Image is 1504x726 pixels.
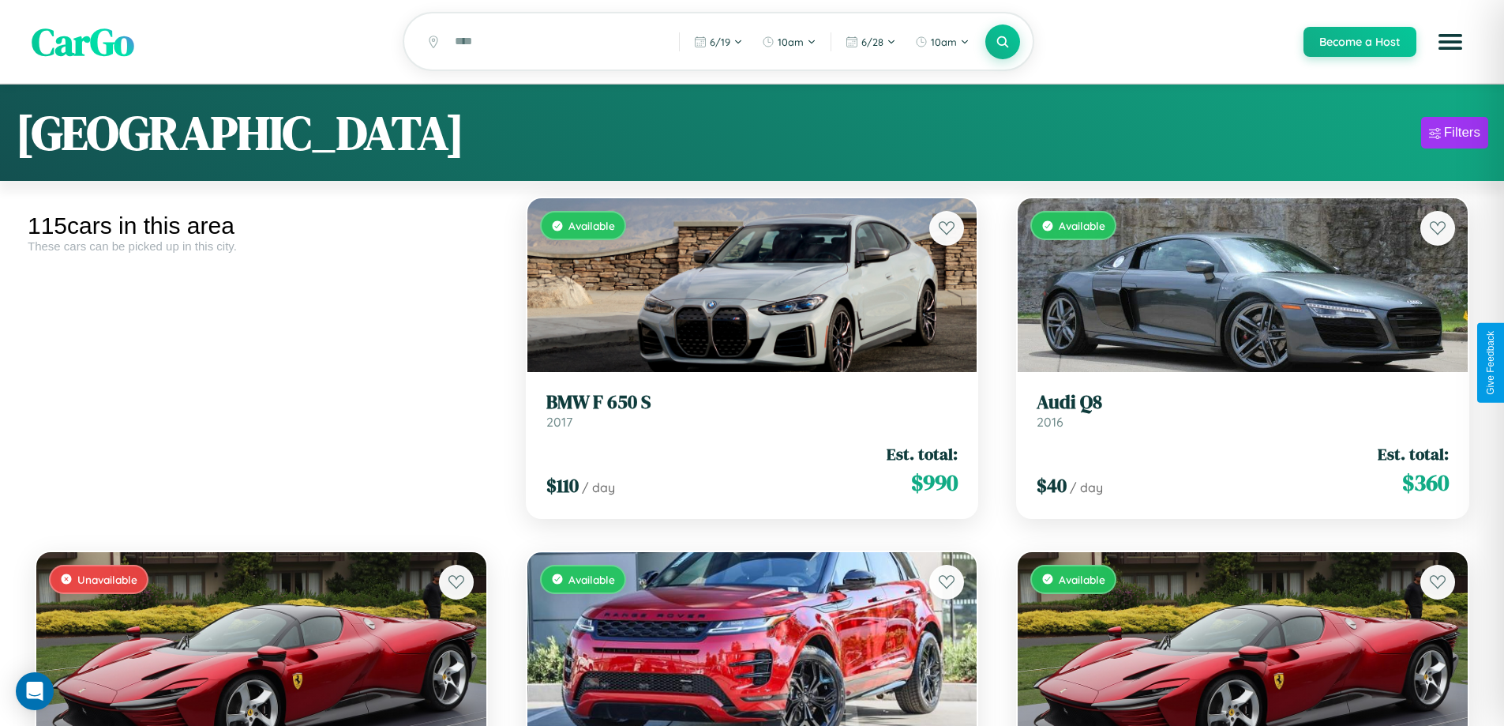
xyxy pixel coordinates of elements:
[1070,480,1103,495] span: / day
[77,573,137,586] span: Unavailable
[778,36,804,48] span: 10am
[1059,219,1105,232] span: Available
[546,391,958,414] h3: BMW F 650 S
[546,472,579,498] span: $ 110
[911,467,958,498] span: $ 990
[28,213,495,239] div: 115 cars in this area
[1303,27,1416,57] button: Become a Host
[1444,125,1480,141] div: Filters
[568,573,615,586] span: Available
[861,36,883,48] span: 6 / 28
[1428,20,1472,64] button: Open menu
[931,36,957,48] span: 10am
[1037,472,1067,498] span: $ 40
[686,29,751,55] button: 6/19
[16,100,464,165] h1: [GEOGRAPHIC_DATA]
[32,16,134,68] span: CarGo
[582,480,615,495] span: / day
[28,239,495,253] div: These cars can be picked up in this city.
[546,414,572,430] span: 2017
[887,442,958,465] span: Est. total:
[546,391,958,430] a: BMW F 650 S2017
[1485,331,1496,395] div: Give Feedback
[1037,414,1063,430] span: 2016
[1037,391,1449,414] h3: Audi Q8
[1037,391,1449,430] a: Audi Q82016
[1421,117,1488,149] button: Filters
[16,672,54,710] div: Open Intercom Messenger
[1378,442,1449,465] span: Est. total:
[1402,467,1449,498] span: $ 360
[838,29,904,55] button: 6/28
[907,29,977,55] button: 10am
[710,36,730,48] span: 6 / 19
[568,219,615,232] span: Available
[1059,573,1105,586] span: Available
[754,29,824,55] button: 10am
